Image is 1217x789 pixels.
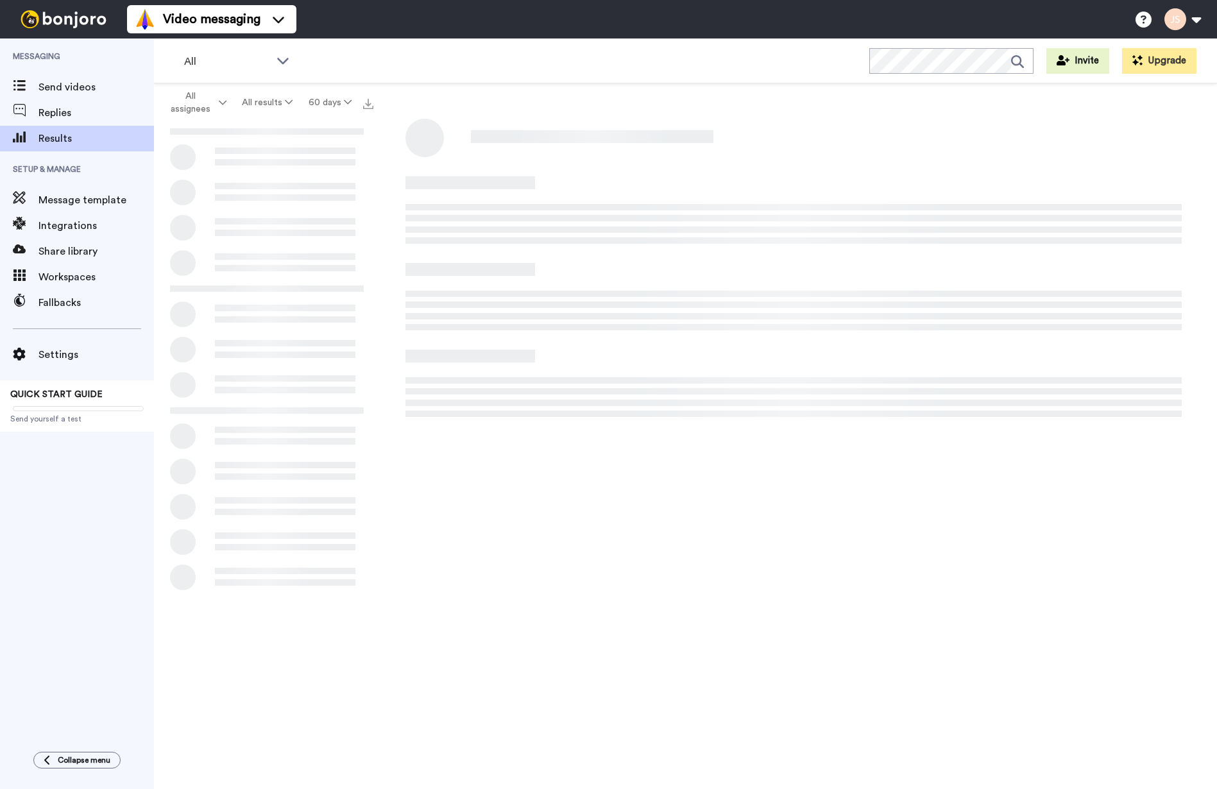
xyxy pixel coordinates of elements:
[58,755,110,765] span: Collapse menu
[135,9,155,30] img: vm-color.svg
[38,192,154,208] span: Message template
[234,91,300,114] button: All results
[363,99,373,109] img: export.svg
[33,752,121,768] button: Collapse menu
[38,295,154,310] span: Fallbacks
[10,414,144,424] span: Send yourself a test
[38,244,154,259] span: Share library
[38,105,154,121] span: Replies
[301,91,359,114] button: 60 days
[38,131,154,146] span: Results
[1122,48,1196,74] button: Upgrade
[163,10,260,28] span: Video messaging
[184,54,270,69] span: All
[15,10,112,28] img: bj-logo-header-white.svg
[359,93,377,112] button: Export all results that match these filters now.
[38,218,154,233] span: Integrations
[38,80,154,95] span: Send videos
[1046,48,1109,74] button: Invite
[157,85,234,121] button: All assignees
[38,347,154,362] span: Settings
[164,90,216,115] span: All assignees
[38,269,154,285] span: Workspaces
[10,390,103,399] span: QUICK START GUIDE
